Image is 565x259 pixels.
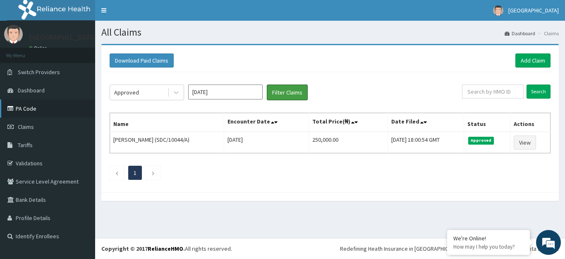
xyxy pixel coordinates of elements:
[267,85,308,100] button: Filter Claims
[309,132,388,153] td: 250,000.00
[340,244,559,253] div: Redefining Heath Insurance in [GEOGRAPHIC_DATA] using Telemedicine and Data Science!
[110,132,224,153] td: [PERSON_NAME] (SDC/10044/A)
[4,25,23,44] img: User Image
[136,4,156,24] div: Minimize live chat window
[505,30,535,37] a: Dashboard
[453,235,524,242] div: We're Online!
[18,68,60,76] span: Switch Providers
[462,85,524,99] input: Search by HMO ID
[18,123,34,131] span: Claims
[514,136,536,150] a: View
[493,5,503,16] img: User Image
[309,113,388,132] th: Total Price(₦)
[101,245,185,252] strong: Copyright © 2017 .
[4,172,158,201] textarea: Type your message and hit 'Enter'
[388,132,464,153] td: [DATE] 18:00:54 GMT
[110,53,174,68] button: Download Paid Claims
[468,137,494,144] span: Approved
[510,113,550,132] th: Actions
[43,46,139,57] div: Chat with us now
[134,169,136,177] a: Page 1 is your current page
[527,85,551,99] input: Search
[115,169,119,177] a: Previous page
[148,245,183,252] a: RelianceHMO
[15,41,34,62] img: d_794563401_company_1708531726252_794563401
[453,243,524,250] p: How may I help you today?
[536,30,559,37] li: Claims
[29,34,97,41] p: [GEOGRAPHIC_DATA]
[18,87,45,94] span: Dashboard
[95,238,565,259] footer: All rights reserved.
[18,141,33,149] span: Tariffs
[48,77,114,161] span: We're online!
[110,113,224,132] th: Name
[188,85,263,99] input: Select Month and Year
[29,45,49,51] a: Online
[224,113,309,132] th: Encounter Date
[224,132,309,153] td: [DATE]
[508,7,559,14] span: [GEOGRAPHIC_DATA]
[151,169,155,177] a: Next page
[515,53,551,68] a: Add Claim
[464,113,510,132] th: Status
[114,88,139,97] div: Approved
[388,113,464,132] th: Date Filed
[101,27,559,38] h1: All Claims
